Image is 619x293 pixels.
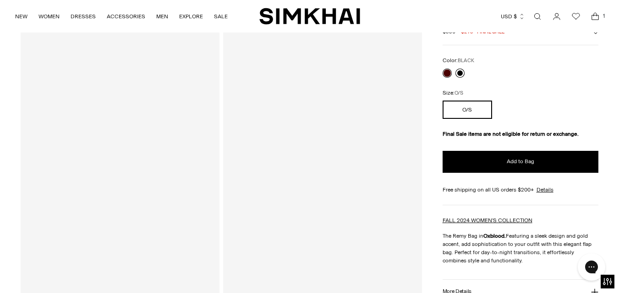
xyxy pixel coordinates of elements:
label: Color: [443,56,474,65]
a: DRESSES [71,6,96,27]
a: SALE [214,6,228,27]
strong: Final Sale items are not eligible for return or exchange. [443,131,579,137]
a: EXPLORE [179,6,203,27]
a: FALL 2024 WOMEN'S COLLECTION [443,217,532,224]
button: Add to Bag [443,151,599,173]
a: Wishlist [567,7,585,26]
iframe: Gorgias live chat messenger [573,250,610,284]
span: O/S [455,90,463,96]
a: MEN [156,6,168,27]
span: BLACK [458,58,474,64]
a: Open cart modal [586,7,604,26]
strong: Oxblood. [483,233,506,239]
div: Free shipping on all US orders $200+ [443,186,599,194]
a: NEW [15,6,27,27]
a: ACCESSORIES [107,6,145,27]
a: WOMEN [38,6,60,27]
span: Add to Bag [507,158,534,165]
a: Details [537,186,553,194]
button: USD $ [501,6,525,27]
a: SIMKHAI [259,7,360,25]
span: 1 [600,12,608,20]
button: O/S [443,101,492,119]
label: Size: [443,89,463,97]
p: The Remy Bag in Featuring a sleek design and gold accent, add sophistication to your outfit with ... [443,232,599,265]
a: Open search modal [528,7,547,26]
a: Go to the account page [548,7,566,26]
